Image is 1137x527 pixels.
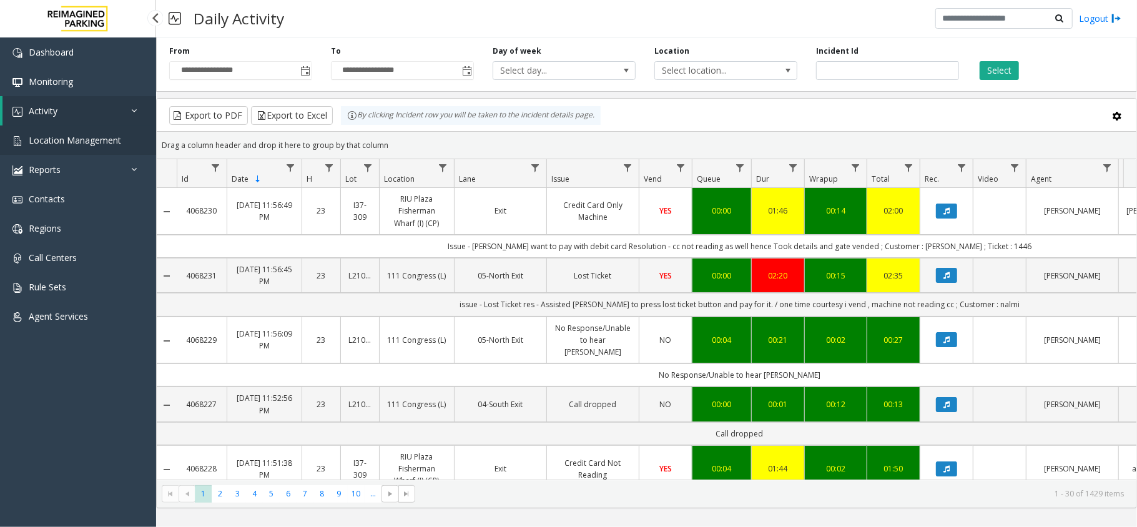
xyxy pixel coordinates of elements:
[1099,159,1116,176] a: Agent Filter Menu
[812,270,859,282] div: 00:15
[310,334,333,346] a: 23
[697,174,721,184] span: Queue
[187,3,290,34] h3: Daily Activity
[12,136,22,146] img: 'icon'
[387,193,446,229] a: RIU Plaza Fisherman Wharf (I) (CP)
[235,392,294,416] a: [DATE] 11:52:56 PM
[229,485,246,502] span: Page 3
[759,398,797,410] a: 00:01
[875,398,912,410] a: 00:13
[348,334,372,346] a: L21066000
[251,106,333,125] button: Export to Excel
[462,463,539,475] a: Exit
[900,159,917,176] a: Total Filter Menu
[387,334,446,346] a: 111 Congress (L)
[29,134,121,146] span: Location Management
[331,46,341,57] label: To
[157,465,177,475] a: Collapse Details
[297,485,313,502] span: Page 7
[253,174,263,184] span: Sortable
[402,489,412,499] span: Go to the last page
[12,165,22,175] img: 'icon'
[672,159,689,176] a: Vend Filter Menu
[812,334,859,346] a: 00:02
[381,485,398,503] span: Go to the next page
[554,322,631,358] a: No Response/Unable to hear [PERSON_NAME]
[348,485,365,502] span: Page 10
[330,485,347,502] span: Page 9
[619,159,636,176] a: Issue Filter Menu
[759,334,797,346] a: 00:21
[660,399,672,410] span: NO
[700,205,744,217] div: 00:00
[700,334,744,346] a: 00:04
[387,270,446,282] a: 111 Congress (L)
[157,134,1136,156] div: Drag a column header and drop it here to group by that column
[812,463,859,475] div: 00:02
[12,283,22,293] img: 'icon'
[812,398,859,410] div: 00:12
[398,485,415,503] span: Go to the last page
[310,270,333,282] a: 23
[644,174,662,184] span: Vend
[925,174,939,184] span: Rec.
[847,159,864,176] a: Wrapup Filter Menu
[235,328,294,352] a: [DATE] 11:56:09 PM
[812,205,859,217] div: 00:14
[29,105,57,117] span: Activity
[554,398,631,410] a: Call dropped
[875,334,912,346] div: 00:27
[1034,398,1111,410] a: [PERSON_NAME]
[1034,334,1111,346] a: [PERSON_NAME]
[953,159,970,176] a: Rec. Filter Menu
[313,485,330,502] span: Page 8
[157,207,177,217] a: Collapse Details
[365,485,381,502] span: Page 11
[1111,12,1121,25] img: logout
[29,252,77,263] span: Call Centers
[875,205,912,217] a: 02:00
[647,398,684,410] a: NO
[1031,174,1051,184] span: Agent
[321,159,338,176] a: H Filter Menu
[647,270,684,282] a: YES
[310,463,333,475] a: 23
[348,270,372,282] a: L21066000
[978,174,998,184] span: Video
[195,485,212,502] span: Page 1
[816,46,859,57] label: Incident Id
[554,199,631,223] a: Credit Card Only Machine
[872,174,890,184] span: Total
[700,463,744,475] a: 00:04
[554,457,631,481] a: Credit Card Not Reading
[647,463,684,475] a: YES
[29,310,88,322] span: Agent Services
[1079,12,1121,25] a: Logout
[184,205,219,217] a: 4068230
[29,76,73,87] span: Monitoring
[12,312,22,322] img: 'icon'
[551,174,569,184] span: Issue
[759,463,797,475] a: 01:44
[12,48,22,58] img: 'icon'
[29,222,61,234] span: Regions
[29,46,74,58] span: Dashboard
[263,485,280,502] span: Page 5
[759,270,797,282] div: 02:20
[759,205,797,217] a: 01:46
[282,159,299,176] a: Date Filter Menu
[347,111,357,121] img: infoIcon.svg
[785,159,802,176] a: Dur Filter Menu
[307,174,312,184] span: H
[875,270,912,282] div: 02:35
[157,400,177,410] a: Collapse Details
[184,463,219,475] a: 4068228
[29,193,65,205] span: Contacts
[980,61,1019,80] button: Select
[212,485,229,502] span: Page 2
[462,205,539,217] a: Exit
[809,174,838,184] span: Wrapup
